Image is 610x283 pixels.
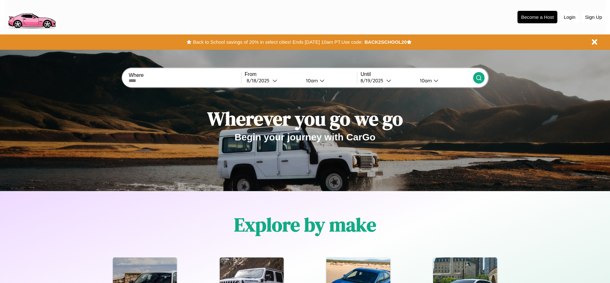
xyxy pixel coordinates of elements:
button: Become a Host [517,11,557,23]
button: 8/18/2025 [245,77,301,84]
button: Back to School savings of 20% in select cities! Ends [DATE] 10am PT.Use code: [191,38,364,47]
div: 10am [417,78,434,84]
img: logo [5,3,59,30]
button: Sign Up [582,11,605,23]
b: BACK2SCHOOL20 [364,39,407,45]
label: Until [361,71,473,77]
label: From [245,71,357,77]
h1: Explore by make [234,212,376,238]
div: 10am [303,78,320,84]
button: 10am [415,77,473,84]
label: Where [129,72,241,78]
button: Login [561,11,579,23]
button: 10am [301,77,357,84]
div: 8 / 19 / 2025 [361,78,386,84]
div: 8 / 18 / 2025 [247,78,272,84]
